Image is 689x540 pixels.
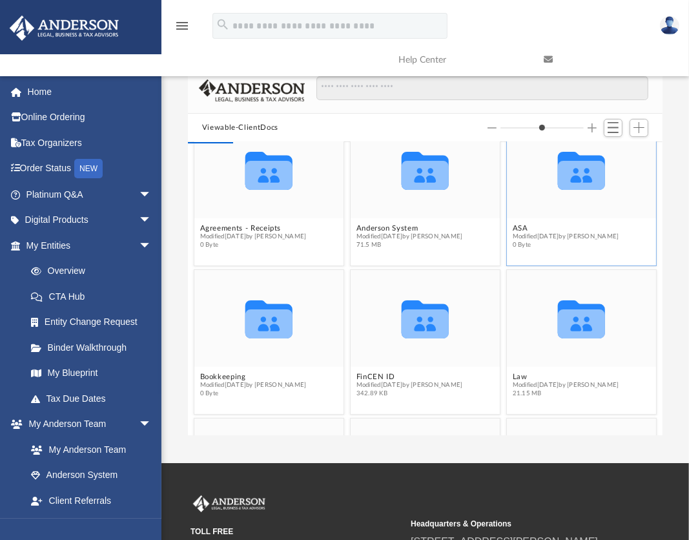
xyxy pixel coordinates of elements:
[174,18,190,34] i: menu
[18,386,171,411] a: Tax Due Dates
[316,76,649,101] input: Search files and folders
[9,514,165,539] a: My Documentsarrow_drop_down
[588,123,597,132] button: Increase column size
[6,16,123,41] img: Anderson Advisors Platinum Portal
[139,182,165,208] span: arrow_drop_down
[18,360,165,386] a: My Blueprint
[216,17,230,32] i: search
[660,16,679,35] img: User Pic
[18,335,171,360] a: Binder Walkthrough
[174,25,190,34] a: menu
[18,258,171,284] a: Overview
[9,130,171,156] a: Tax Organizers
[139,514,165,540] span: arrow_drop_down
[9,233,171,258] a: My Entitiesarrow_drop_down
[139,233,165,259] span: arrow_drop_down
[190,526,402,537] small: TOLL FREE
[9,79,171,105] a: Home
[18,309,171,335] a: Entity Change Request
[9,105,171,130] a: Online Ordering
[411,518,622,530] small: Headquarters & Operations
[630,119,649,137] button: Add
[9,156,171,182] a: Order StatusNEW
[190,495,268,512] img: Anderson Advisors Platinum Portal
[18,462,165,488] a: Anderson System
[18,284,171,309] a: CTA Hub
[18,488,165,514] a: Client Referrals
[139,411,165,438] span: arrow_drop_down
[188,142,663,435] div: grid
[9,411,165,437] a: My Anderson Teamarrow_drop_down
[389,34,534,85] a: Help Center
[9,207,171,233] a: Digital Productsarrow_drop_down
[488,123,497,132] button: Decrease column size
[74,159,103,178] div: NEW
[18,437,158,462] a: My Anderson Team
[9,182,171,207] a: Platinum Q&Aarrow_drop_down
[139,207,165,234] span: arrow_drop_down
[500,123,584,132] input: Column size
[202,122,278,134] button: Viewable-ClientDocs
[604,119,623,137] button: Switch to List View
